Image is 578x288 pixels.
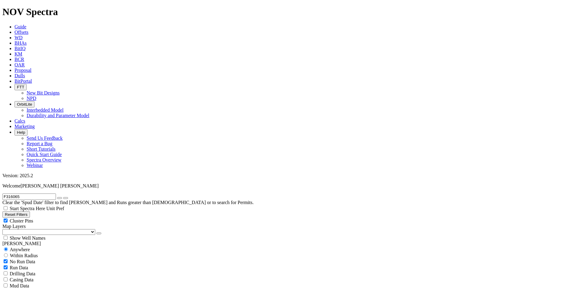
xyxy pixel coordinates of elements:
a: Proposal [15,68,31,73]
a: BCR [15,57,24,62]
a: Send Us Feedback [27,136,63,141]
span: Show Well Names [10,235,45,241]
a: OAR [15,62,25,67]
a: Short Tutorials [27,146,56,152]
a: BitPortal [15,78,32,84]
span: Within Radius [10,253,38,258]
p: Welcome [2,183,576,189]
a: BitIQ [15,46,25,51]
a: Report a Bug [27,141,52,146]
span: Casing Data [10,277,34,282]
span: Clear the 'Spud Date' filter to find [PERSON_NAME] and Runs greater than [DEMOGRAPHIC_DATA] or to... [2,200,254,205]
span: Drilling Data [10,271,35,276]
a: Marketing [15,124,35,129]
a: Dulls [15,73,25,78]
div: [PERSON_NAME] [2,241,576,246]
a: Spectra Overview [27,157,61,162]
span: Unit Pref [46,206,64,211]
a: Offsets [15,30,28,35]
button: Help [15,129,28,136]
span: Help [17,130,25,135]
span: Anywhere [10,247,30,252]
input: Start Spectra Here [4,206,8,210]
h1: NOV Spectra [2,6,576,18]
span: OrbitLite [17,102,32,107]
a: Durability and Parameter Model [27,113,89,118]
span: No Run Data [10,259,35,264]
span: Map Layers [2,224,26,229]
span: Run Data [10,265,28,270]
span: FTT [17,85,24,89]
span: Cluster Pins [10,218,33,223]
span: Start Spectra Here [10,206,45,211]
div: Version: 2025.2 [2,173,576,178]
a: BHAs [15,40,27,46]
a: Guide [15,24,26,29]
input: Search [2,194,56,200]
a: WD [15,35,23,40]
a: Webinar [27,163,43,168]
a: Interbedded Model [27,107,63,113]
button: Reset Filters [2,211,30,218]
a: NPD [27,96,36,101]
button: OrbitLite [15,101,34,107]
a: New Bit Designs [27,90,60,95]
a: Calcs [15,118,25,123]
a: KM [15,51,22,56]
a: Quick Start Guide [27,152,62,157]
span: [PERSON_NAME] [PERSON_NAME] [21,183,99,188]
button: FTT [15,84,27,90]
